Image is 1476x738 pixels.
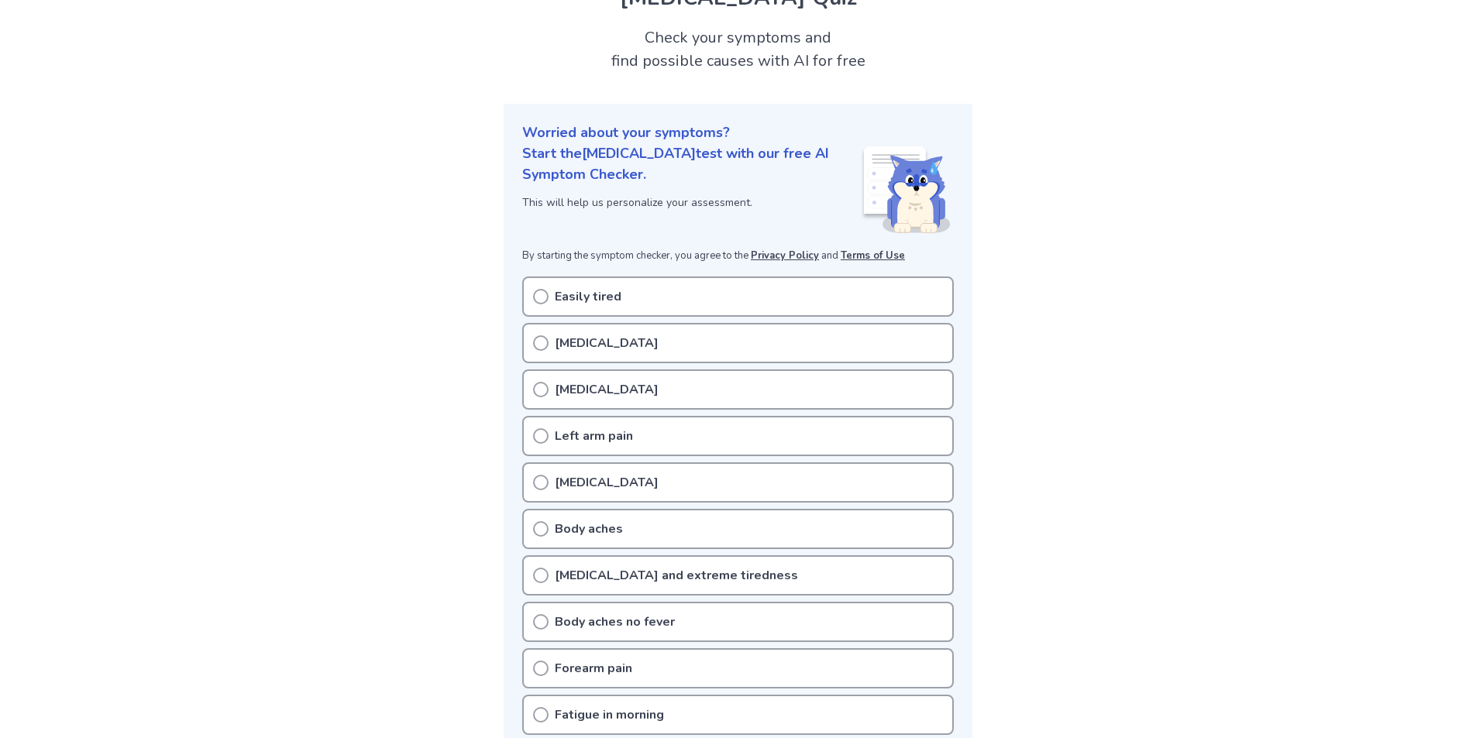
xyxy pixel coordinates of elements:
[522,249,954,264] p: By starting the symptom checker, you agree to the and
[504,26,972,73] h2: Check your symptoms and find possible causes with AI for free
[555,334,659,352] p: [MEDICAL_DATA]
[751,249,819,263] a: Privacy Policy
[555,380,659,399] p: [MEDICAL_DATA]
[555,566,798,585] p: [MEDICAL_DATA] and extreme tiredness
[522,143,861,185] p: Start the [MEDICAL_DATA] test with our free AI Symptom Checker.
[555,659,632,678] p: Forearm pain
[555,287,621,306] p: Easily tired
[555,613,675,631] p: Body aches no fever
[555,473,659,492] p: [MEDICAL_DATA]
[522,194,861,211] p: This will help us personalize your assessment.
[555,705,664,724] p: Fatigue in morning
[861,146,951,233] img: Shiba
[841,249,905,263] a: Terms of Use
[555,520,623,538] p: Body aches
[522,122,954,143] p: Worried about your symptoms?
[555,427,633,445] p: Left arm pain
